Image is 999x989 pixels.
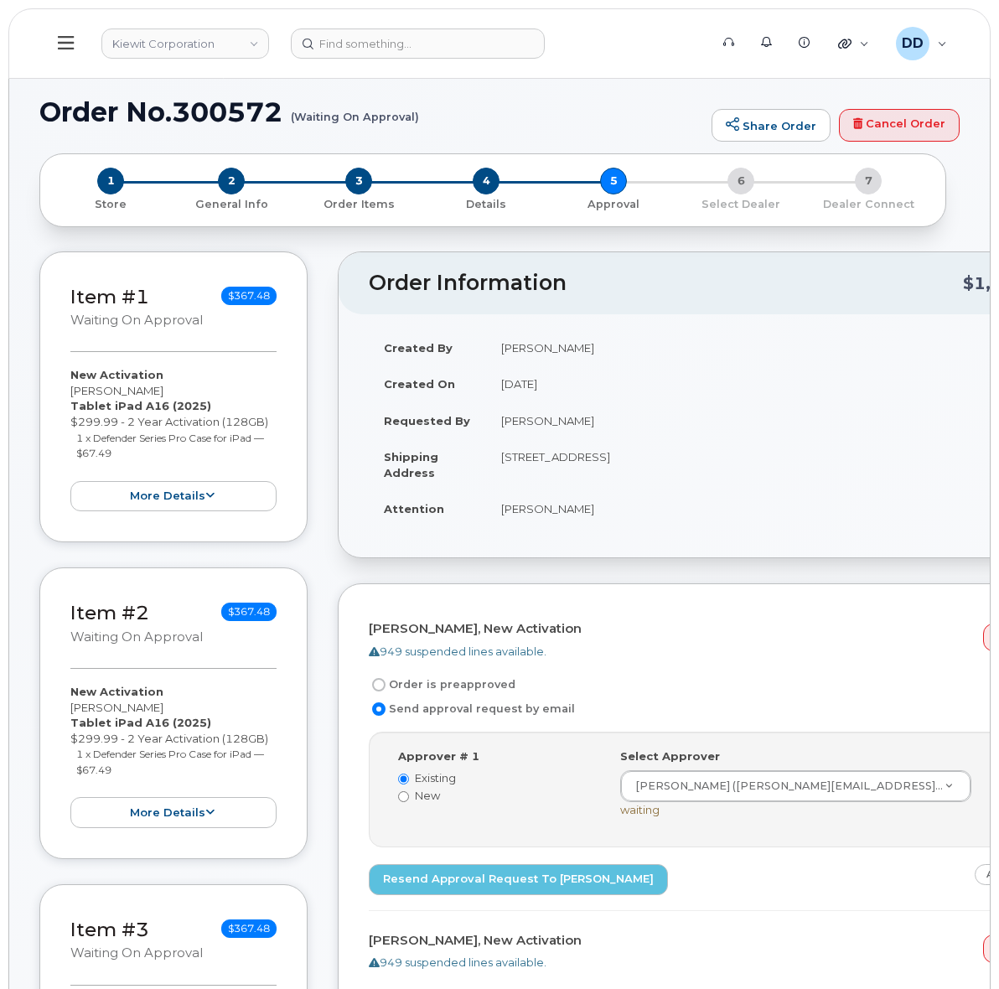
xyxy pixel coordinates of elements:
[620,748,720,764] label: Select Approver
[369,272,963,295] h2: Order Information
[926,916,986,976] iframe: Messenger Launcher
[422,194,550,212] a: 4 Details
[39,97,703,127] h1: Order No.300572
[384,377,455,391] strong: Created On
[369,699,575,719] label: Send approval request by email
[372,702,386,716] input: Send approval request by email
[839,109,960,142] a: Cancel Order
[345,168,372,194] span: 3
[295,194,422,212] a: 3 Order Items
[70,716,211,729] strong: Tablet iPad A16 (2025)
[221,603,277,621] span: $367.48
[76,748,264,776] small: 1 x Defender Series Pro Case for iPad — $67.49
[70,797,277,828] button: more details
[398,774,409,784] input: Existing
[369,864,668,895] a: Resend Approval Request to [PERSON_NAME]
[384,450,438,479] strong: Shipping Address
[473,168,499,194] span: 4
[70,629,203,645] small: Waiting On Approval
[70,918,149,941] a: Item #3
[221,287,277,305] span: $367.48
[60,197,161,212] p: Store
[621,771,970,801] a: [PERSON_NAME] ([PERSON_NAME][EMAIL_ADDRESS][PERSON_NAME][PERSON_NAME][DOMAIN_NAME])
[302,197,416,212] p: Order Items
[429,197,543,212] p: Details
[384,502,444,515] strong: Attention
[712,109,831,142] a: Share Order
[97,168,124,194] span: 1
[70,399,211,412] strong: Tablet iPad A16 (2025)
[369,675,515,695] label: Order is preapproved
[384,414,470,427] strong: Requested By
[218,168,245,194] span: 2
[70,481,277,512] button: more details
[168,194,295,212] a: 2 General Info
[70,367,277,511] div: [PERSON_NAME] $299.99 - 2 Year Activation (128GB)
[70,285,149,308] a: Item #1
[221,919,277,938] span: $367.48
[372,678,386,691] input: Order is preapproved
[398,791,409,802] input: New
[76,432,264,460] small: 1 x Defender Series Pro Case for iPad — $67.49
[398,770,595,786] label: Existing
[70,945,203,961] small: Waiting On Approval
[70,313,203,328] small: Waiting On Approval
[384,341,453,355] strong: Created By
[70,368,163,381] strong: New Activation
[398,788,595,804] label: New
[398,748,479,764] label: Approver # 1
[70,601,149,624] a: Item #2
[174,197,288,212] p: General Info
[291,97,419,123] small: (Waiting On Approval)
[70,684,277,828] div: [PERSON_NAME] $299.99 - 2 Year Activation (128GB)
[54,194,168,212] a: 1 Store
[620,803,660,816] span: waiting
[625,779,944,794] span: [PERSON_NAME] ([PERSON_NAME][EMAIL_ADDRESS][PERSON_NAME][PERSON_NAME][DOMAIN_NAME])
[70,685,163,698] strong: New Activation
